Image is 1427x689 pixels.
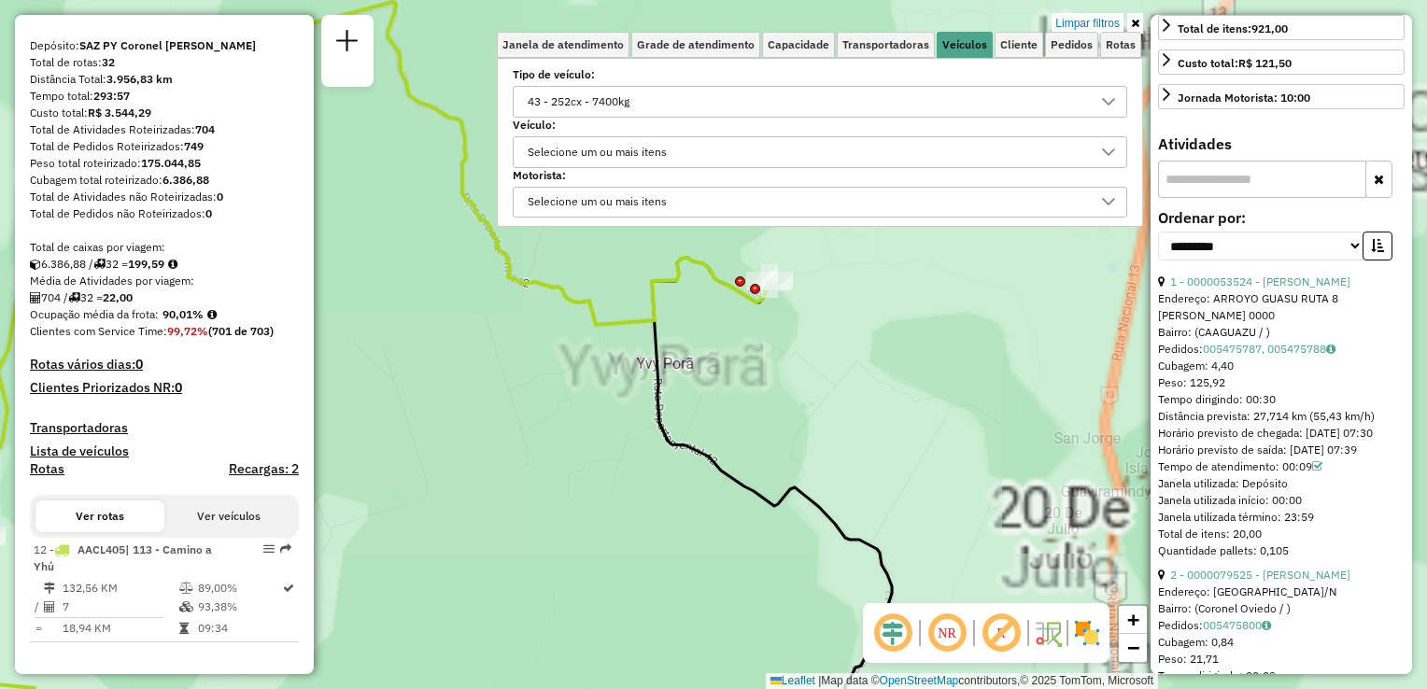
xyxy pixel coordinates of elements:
[766,673,1158,689] div: Map data © contributors,© 2025 TomTom, Microsoft
[1158,324,1405,341] div: Bairro: (CAAGUAZU / )
[62,579,178,598] td: 132,56 KM
[207,309,217,320] em: Média calculada utilizando a maior ocupação (%Peso ou %Cubagem) de cada rota da sessão. Rotas cro...
[1127,636,1139,659] span: −
[30,420,299,436] h4: Transportadoras
[30,105,299,121] div: Custo total:
[162,173,209,187] strong: 6.386,88
[44,601,55,612] i: Total de Atividades
[1052,13,1123,34] a: Limpar filtros
[175,379,182,396] strong: 0
[184,139,204,153] strong: 749
[30,88,299,105] div: Tempo total:
[30,37,299,54] div: Depósito:
[870,611,915,655] span: Ocultar deslocamento
[1158,391,1405,408] div: Tempo dirigindo: 00:30
[1158,341,1405,358] div: Pedidos:
[30,155,299,172] div: Peso total roteirizado:
[135,356,143,373] strong: 0
[1158,475,1405,492] div: Janela utilizada: Depósito
[30,259,41,270] i: Cubagem total roteirizado
[768,39,829,50] span: Capacidade
[34,598,43,616] td: /
[1170,274,1350,288] a: 1 - 0000053524 - [PERSON_NAME]
[68,292,80,303] i: Total de rotas
[34,619,43,638] td: =
[280,543,291,555] em: Rota exportada
[30,256,299,273] div: 6.386,88 / 32 =
[1158,652,1219,666] span: Peso: 21,71
[1363,232,1392,260] button: Ordem crescente
[1158,526,1405,542] div: Total de itens: 20,00
[1158,458,1405,475] div: Tempo de atendimento: 00:09
[164,500,293,532] button: Ver veículos
[513,66,1127,83] label: Tipo de veículo:
[30,443,299,459] h4: Lista de veículos
[179,601,193,612] i: % de utilização da cubagem
[79,38,256,52] strong: SAZ PY Coronel [PERSON_NAME]
[818,674,821,687] span: |
[770,674,815,687] a: Leaflet
[197,598,281,616] td: 93,38%
[1106,39,1136,50] span: Rotas
[1178,55,1292,72] div: Custo total:
[1158,15,1405,40] a: Total de itens:921,00
[106,72,173,86] strong: 3.956,83 km
[30,54,299,71] div: Total de rotas:
[1127,13,1143,34] a: Ocultar filtros
[103,290,133,304] strong: 22,00
[30,205,299,222] div: Total de Pedidos não Roteirizados:
[1158,635,1234,649] span: Cubagem: 0,84
[1170,568,1350,582] a: 2 - 0000079525 - [PERSON_NAME]
[1158,668,1405,684] div: Tempo dirigindo: 00:09
[1158,408,1405,425] div: Distância prevista: 27,714 km (55,43 km/h)
[513,117,1127,134] label: Veículo:
[128,257,164,271] strong: 199,59
[1158,600,1405,617] div: Bairro: (Coronel Oviedo / )
[1051,39,1093,50] span: Pedidos
[30,121,299,138] div: Total de Atividades Roteirizadas:
[1127,608,1139,631] span: +
[1158,206,1405,229] label: Ordenar por:
[942,39,987,50] span: Veículos
[30,239,299,256] div: Total de caixas por viagem:
[34,542,212,573] span: 12 -
[62,598,178,616] td: 7
[1326,344,1335,355] i: Observações
[1158,49,1405,75] a: Custo total:R$ 121,50
[1033,618,1063,648] img: Fluxo de ruas
[1119,634,1147,662] a: Zoom out
[179,623,189,634] i: Tempo total em rota
[979,611,1024,655] span: Exibir rótulo
[1203,618,1271,632] a: 005475800
[880,674,959,687] a: OpenStreetMap
[1158,425,1405,442] div: Horário previsto de chegada: [DATE] 07:30
[1158,509,1405,526] div: Janela utilizada término: 23:59
[1158,617,1405,634] div: Pedidos:
[1000,39,1038,50] span: Cliente
[521,188,673,218] div: Selecione um ou mais itens
[502,39,624,50] span: Janela de atendimento
[197,619,281,638] td: 09:34
[30,189,299,205] div: Total de Atividades não Roteirizadas:
[30,172,299,189] div: Cubagem total roteirizado:
[30,324,167,338] span: Clientes com Service Time:
[1178,90,1310,106] div: Jornada Motorista: 10:00
[30,273,299,289] div: Média de Atividades por viagem:
[1158,290,1405,324] div: Endereço: ARROYO GUASU RUTA 8 [PERSON_NAME] 0000
[30,292,41,303] i: Total de Atividades
[217,190,223,204] strong: 0
[93,89,130,103] strong: 293:57
[329,22,366,64] a: Nova sessão e pesquisa
[141,156,201,170] strong: 175.044,85
[30,461,64,477] a: Rotas
[637,39,755,50] span: Grade de atendimento
[195,122,215,136] strong: 704
[162,307,204,321] strong: 90,01%
[208,324,274,338] strong: (701 de 703)
[30,71,299,88] div: Distância Total:
[168,259,177,270] i: Meta Caixas/viagem: 197,70 Diferença: 1,89
[30,138,299,155] div: Total de Pedidos Roteirizados:
[925,611,969,655] span: Ocultar NR
[1262,620,1271,631] i: Observações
